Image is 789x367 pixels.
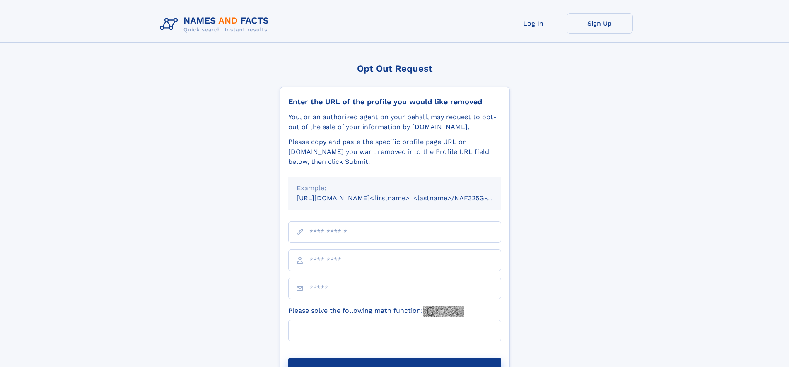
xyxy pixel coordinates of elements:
[297,183,493,193] div: Example:
[288,137,501,167] div: Please copy and paste the specific profile page URL on [DOMAIN_NAME] you want removed into the Pr...
[157,13,276,36] img: Logo Names and Facts
[500,13,567,34] a: Log In
[280,63,510,74] div: Opt Out Request
[567,13,633,34] a: Sign Up
[297,194,517,202] small: [URL][DOMAIN_NAME]<firstname>_<lastname>/NAF325G-xxxxxxxx
[288,97,501,106] div: Enter the URL of the profile you would like removed
[288,112,501,132] div: You, or an authorized agent on your behalf, may request to opt-out of the sale of your informatio...
[288,306,464,317] label: Please solve the following math function:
